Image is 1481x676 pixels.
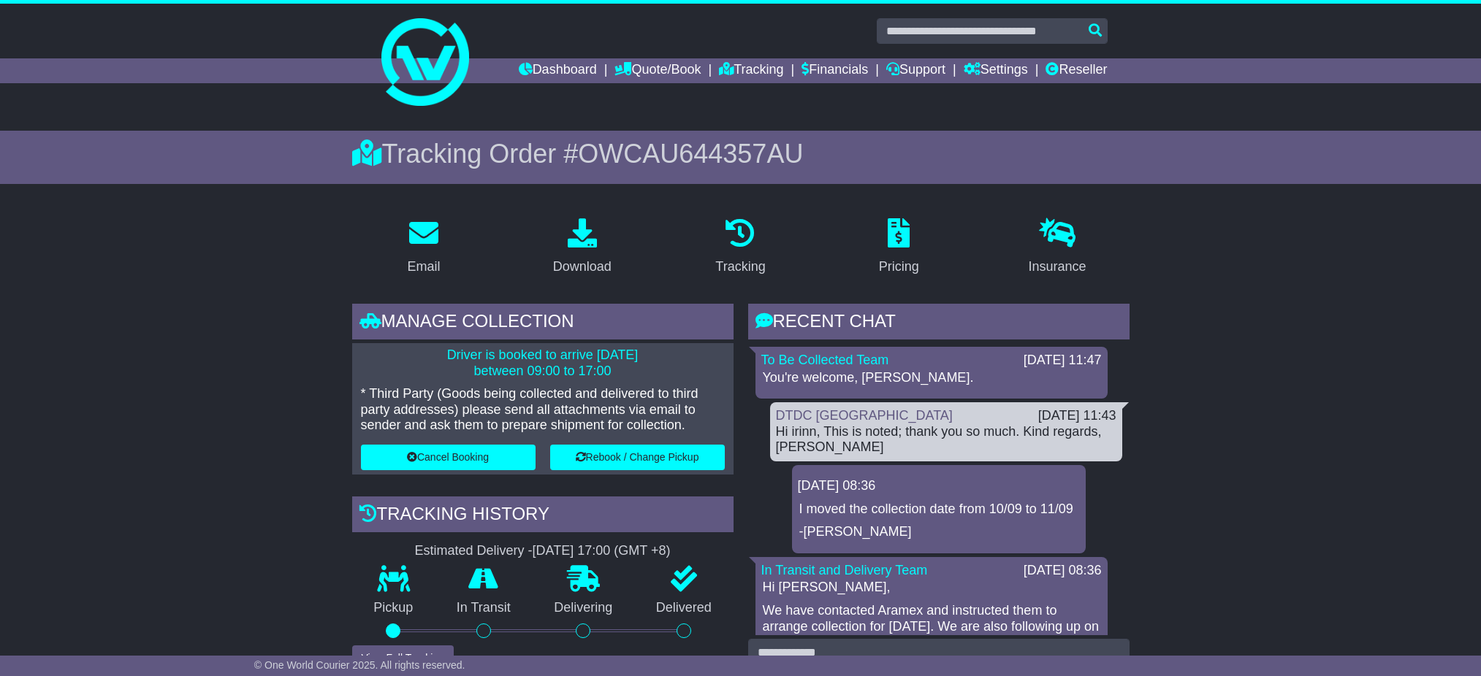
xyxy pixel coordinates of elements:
[1019,213,1096,282] a: Insurance
[361,347,725,379] p: Driver is booked to arrive [DATE] between 09:00 to 17:00
[533,543,671,559] div: [DATE] 17:00 (GMT +8)
[798,478,1080,494] div: [DATE] 08:36
[964,58,1028,83] a: Settings
[614,58,701,83] a: Quote/Book
[550,445,725,470] button: Rebook / Change Pickup
[706,213,774,282] a: Tracking
[799,502,1078,518] p: I moved the collection date from 10/09 to 11/09
[361,386,725,434] p: * Third Party (Goods being collected and delivered to third party addresses) please send all atta...
[719,58,783,83] a: Tracking
[761,563,928,577] a: In Transit and Delivery Team
[869,213,929,282] a: Pricing
[361,445,536,470] button: Cancel Booking
[352,600,435,616] p: Pickup
[763,370,1100,386] p: You're welcome, [PERSON_NAME].
[748,304,1130,343] div: RECENT CHAT
[802,58,868,83] a: Financials
[886,58,945,83] a: Support
[397,213,449,282] a: Email
[352,543,734,559] div: Estimated Delivery -
[435,600,533,616] p: In Transit
[352,645,454,671] button: View Full Tracking
[407,257,440,277] div: Email
[761,353,889,367] a: To Be Collected Team
[519,58,597,83] a: Dashboard
[1024,353,1102,369] div: [DATE] 11:47
[352,138,1130,169] div: Tracking Order #
[763,580,1100,596] p: Hi [PERSON_NAME],
[799,524,1078,540] p: -[PERSON_NAME]
[533,600,635,616] p: Delivering
[776,424,1116,456] div: Hi irinn, This is noted; thank you so much. Kind regards, [PERSON_NAME]
[776,408,953,423] a: DTDC [GEOGRAPHIC_DATA]
[254,659,465,671] span: © One World Courier 2025. All rights reserved.
[715,257,765,277] div: Tracking
[879,257,919,277] div: Pricing
[763,603,1100,666] p: We have contacted Aramex and instructed them to arrange collection for [DATE]. We are also follow...
[578,139,803,169] span: OWCAU644357AU
[1024,563,1102,579] div: [DATE] 08:36
[352,304,734,343] div: Manage collection
[1038,408,1116,424] div: [DATE] 11:43
[1029,257,1086,277] div: Insurance
[553,257,612,277] div: Download
[1046,58,1107,83] a: Reseller
[352,496,734,536] div: Tracking history
[634,600,734,616] p: Delivered
[544,213,621,282] a: Download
